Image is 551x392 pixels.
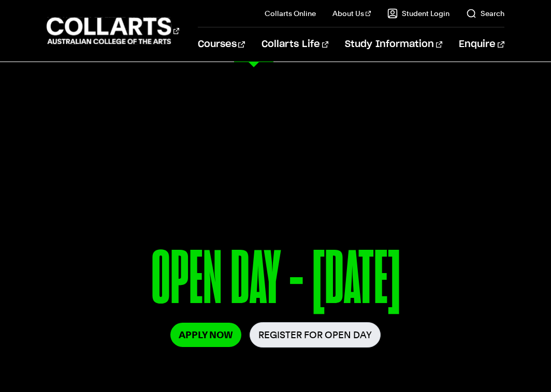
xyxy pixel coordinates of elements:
a: Courses [198,27,245,62]
a: Search [466,8,504,19]
div: Go to homepage [47,16,171,46]
a: About Us [332,8,371,19]
p: OPEN DAY - [DATE] [47,241,504,322]
a: Enquire [459,27,504,62]
a: Apply Now [170,323,241,347]
a: Collarts Life [262,27,328,62]
a: Register for Open Day [250,322,381,348]
a: Collarts Online [265,8,316,19]
a: Student Login [387,8,450,19]
a: Study Information [345,27,442,62]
